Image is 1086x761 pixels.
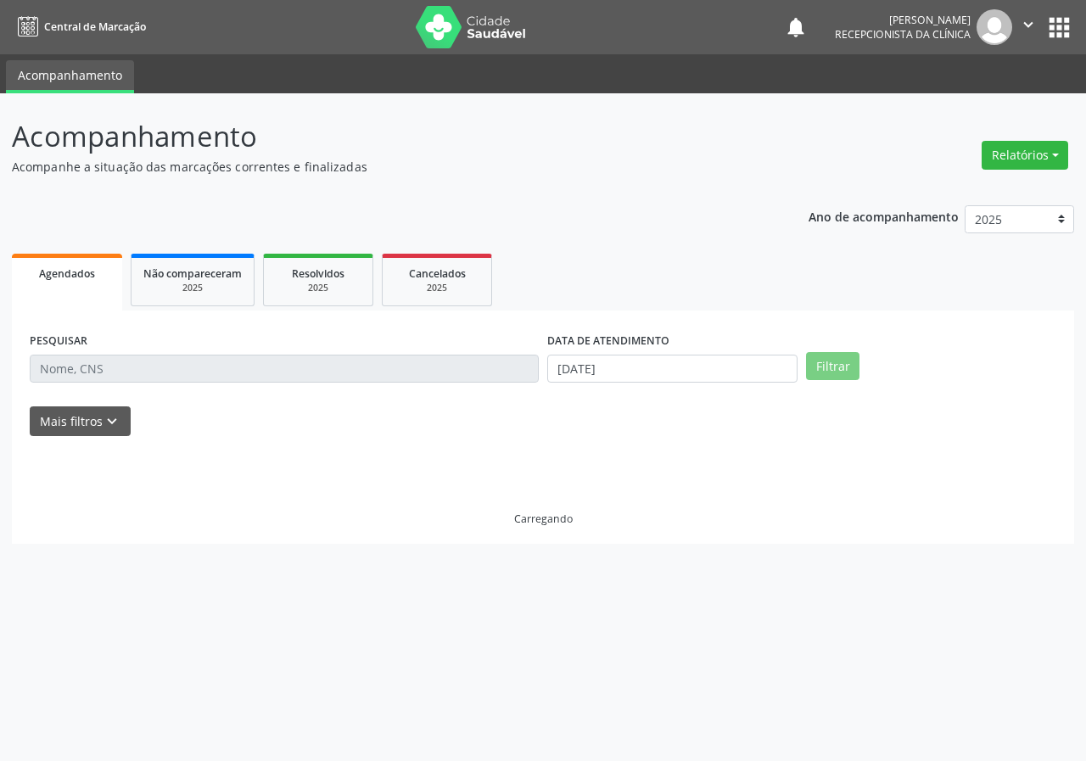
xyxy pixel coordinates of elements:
[30,355,539,383] input: Nome, CNS
[6,60,134,93] a: Acompanhamento
[39,266,95,281] span: Agendados
[103,412,121,431] i: keyboard_arrow_down
[143,282,242,294] div: 2025
[514,512,573,526] div: Carregando
[1019,15,1038,34] i: 
[12,115,755,158] p: Acompanhamento
[806,352,859,381] button: Filtrar
[977,9,1012,45] img: img
[547,355,798,383] input: Selecione um intervalo
[982,141,1068,170] button: Relatórios
[784,15,808,39] button: notifications
[143,266,242,281] span: Não compareceram
[1044,13,1074,42] button: apps
[409,266,466,281] span: Cancelados
[12,13,146,41] a: Central de Marcação
[809,205,959,227] p: Ano de acompanhamento
[1012,9,1044,45] button: 
[44,20,146,34] span: Central de Marcação
[835,27,971,42] span: Recepcionista da clínica
[395,282,479,294] div: 2025
[12,158,755,176] p: Acompanhe a situação das marcações correntes e finalizadas
[835,13,971,27] div: [PERSON_NAME]
[547,328,669,355] label: DATA DE ATENDIMENTO
[30,406,131,436] button: Mais filtroskeyboard_arrow_down
[30,328,87,355] label: PESQUISAR
[292,266,344,281] span: Resolvidos
[276,282,361,294] div: 2025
